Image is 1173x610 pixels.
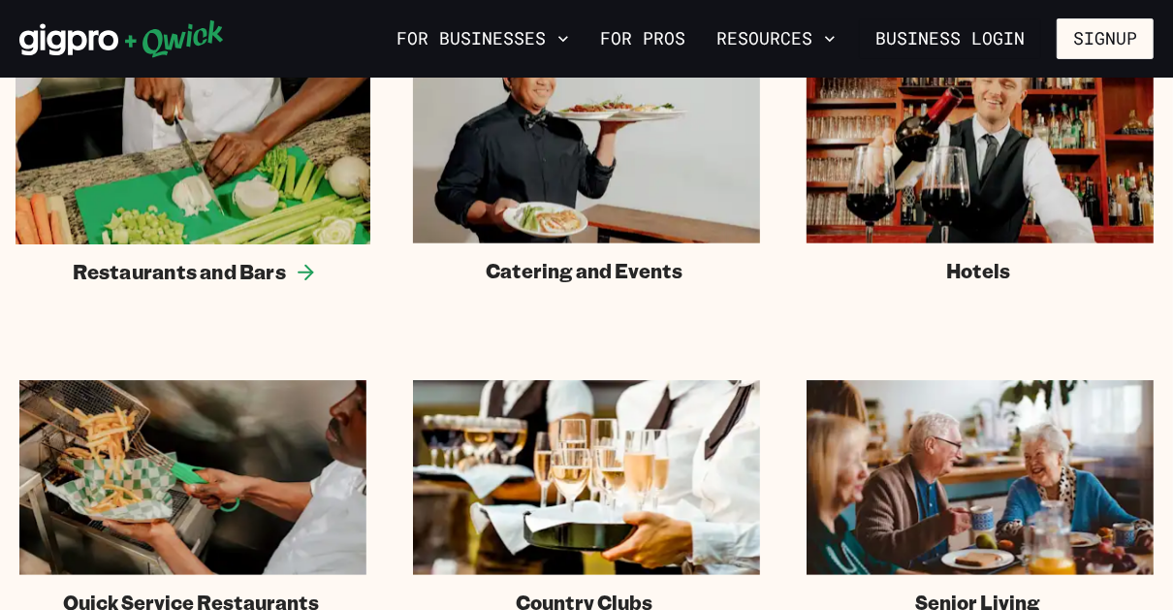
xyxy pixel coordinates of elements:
[807,380,1154,575] img: Server bringing food to a retirement community member
[73,260,286,285] span: Restaurants and Bars
[946,259,1010,283] span: Hotels
[859,18,1041,59] a: Business Login
[1057,18,1154,59] button: Signup
[389,22,577,55] button: For Businesses
[413,380,760,575] img: Country club catered event
[807,48,1154,242] img: Hotel staff serving at bar
[709,22,843,55] button: Resources
[413,48,760,282] a: Catering and Events
[487,259,683,283] span: Catering and Events
[592,22,693,55] a: For Pros
[413,48,760,242] img: Catering staff carrying dishes.
[16,46,369,285] a: Restaurants and Bars
[807,48,1154,282] a: Hotels
[16,46,369,244] img: Chef in kitchen
[19,380,366,575] img: Fast food fry station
